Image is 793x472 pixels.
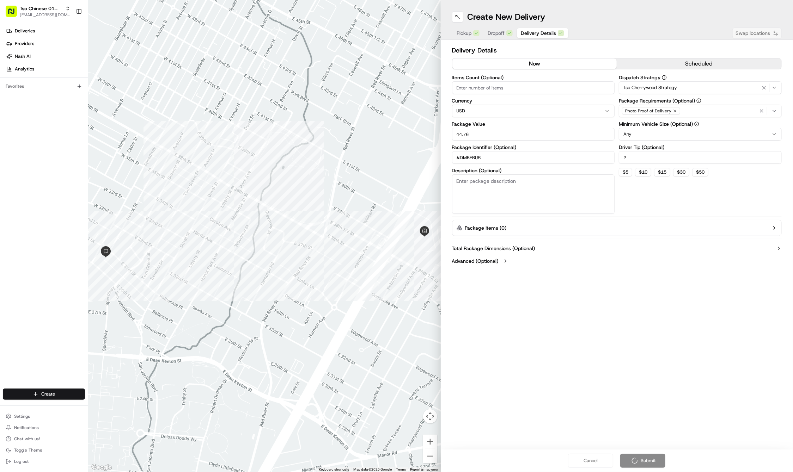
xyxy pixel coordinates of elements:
div: Favorites [3,81,85,92]
span: Map data ©2025 Google [354,467,392,471]
button: $5 [619,168,632,176]
input: Clear [18,46,116,53]
a: 📗Knowledge Base [4,100,57,112]
label: Package Value [452,122,615,126]
input: Enter driver tip amount [619,151,782,164]
div: We're available if you need us! [24,75,89,80]
button: [EMAIL_ADDRESS][DOMAIN_NAME] [20,12,70,18]
a: 💻API Documentation [57,100,116,112]
button: Package Items (0) [452,220,782,236]
input: Enter package value [452,128,615,141]
img: 1736555255976-a54dd68f-1ca7-489b-9aae-adbdc363a1c4 [7,68,20,80]
label: Package Identifier (Optional) [452,145,615,150]
div: 💻 [60,103,65,109]
img: Google [90,463,113,472]
label: Items Count (Optional) [452,75,615,80]
span: Knowledge Base [14,103,54,110]
button: Tso Chinese 01 Cherrywood[EMAIL_ADDRESS][DOMAIN_NAME] [3,3,73,20]
a: Open this area in Google Maps (opens a new window) [90,463,113,472]
button: Log out [3,457,85,466]
h2: Delivery Details [452,45,782,55]
label: Total Package Dimensions (Optional) [452,245,535,252]
a: Providers [3,38,88,49]
span: Dropoff [488,30,505,37]
button: Advanced (Optional) [452,257,782,265]
a: Report a map error [410,467,439,471]
button: Settings [3,411,85,421]
span: Providers [15,41,34,47]
button: Zoom in [423,435,437,449]
label: Package Items ( 0 ) [465,224,507,231]
button: Photo Proof of Delivery [619,105,782,117]
button: Tso Cherrywood Strategy [619,81,782,94]
span: Toggle Theme [14,447,42,453]
p: Welcome 👋 [7,29,128,40]
button: Zoom out [423,449,437,463]
label: Dispatch Strategy [619,75,782,80]
span: API Documentation [67,103,113,110]
button: Tso Chinese 01 Cherrywood [20,5,62,12]
span: Deliveries [15,28,35,34]
div: Start new chat [24,68,116,75]
span: Create [41,391,55,397]
button: Keyboard shortcuts [319,467,349,472]
button: Minimum Vehicle Size (Optional) [694,122,699,126]
button: $15 [654,168,670,176]
span: Pylon [70,120,85,125]
label: Currency [452,98,615,103]
span: Pickup [457,30,472,37]
a: Powered byPylon [50,119,85,125]
div: 📗 [7,103,13,109]
span: Tso Cherrywood Strategy [623,85,677,91]
button: now [452,58,617,69]
button: Toggle Theme [3,445,85,455]
span: Analytics [15,66,34,72]
label: Advanced (Optional) [452,257,499,265]
label: Description (Optional) [452,168,615,173]
button: Start new chat [120,70,128,78]
span: Delivery Details [521,30,556,37]
button: Notifications [3,423,85,433]
a: Nash AI [3,51,88,62]
button: Package Requirements (Optional) [696,98,701,103]
a: Terms (opens in new tab) [396,467,406,471]
button: Chat with us! [3,434,85,444]
button: scheduled [617,58,781,69]
button: Dispatch Strategy [662,75,667,80]
span: Log out [14,459,29,464]
button: Create [3,389,85,400]
span: Notifications [14,425,39,430]
button: Map camera controls [423,409,437,423]
input: Enter package identifier [452,151,615,164]
h1: Create New Delivery [468,11,545,23]
button: $10 [635,168,651,176]
label: Package Requirements (Optional) [619,98,782,103]
span: Settings [14,414,30,419]
label: Driver Tip (Optional) [619,145,782,150]
button: $50 [692,168,708,176]
label: Minimum Vehicle Size (Optional) [619,122,782,126]
button: $30 [673,168,689,176]
img: Nash [7,7,21,21]
button: Total Package Dimensions (Optional) [452,245,782,252]
span: Nash AI [15,53,31,60]
a: Analytics [3,63,88,75]
input: Enter number of items [452,81,615,94]
a: Deliveries [3,25,88,37]
span: Chat with us! [14,436,40,442]
span: Photo Proof of Delivery [625,108,671,114]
